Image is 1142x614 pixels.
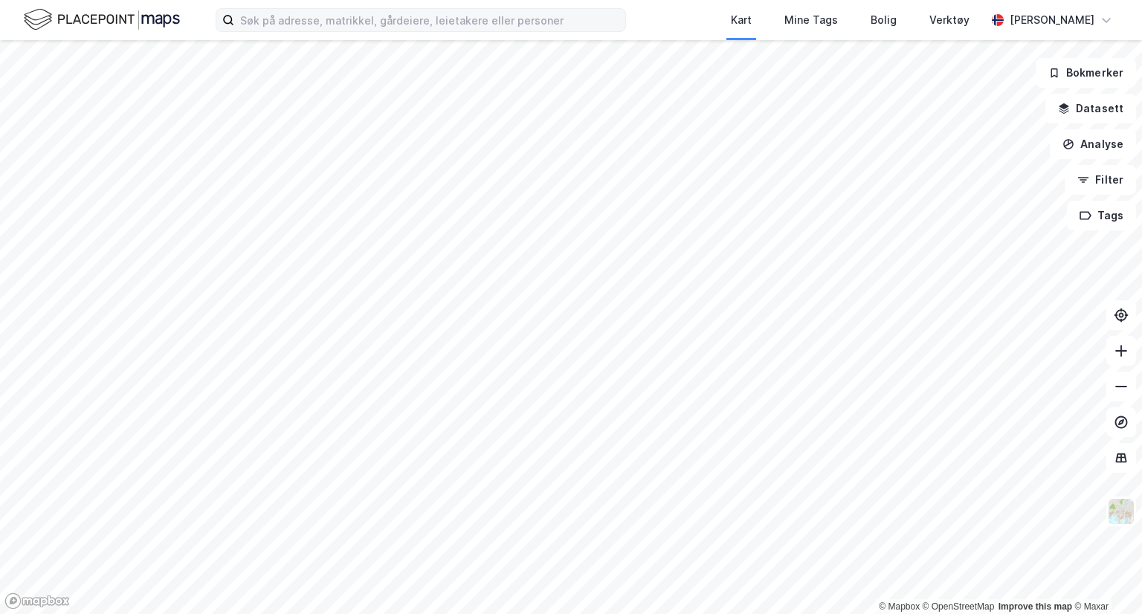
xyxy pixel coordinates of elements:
div: Kontrollprogram for chat [1068,543,1142,614]
iframe: Chat Widget [1068,543,1142,614]
div: Mine Tags [784,11,838,29]
div: Kart [731,11,752,29]
div: Bolig [871,11,897,29]
div: Verktøy [929,11,970,29]
div: [PERSON_NAME] [1010,11,1094,29]
input: Søk på adresse, matrikkel, gårdeiere, leietakere eller personer [234,9,625,31]
img: logo.f888ab2527a4732fd821a326f86c7f29.svg [24,7,180,33]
